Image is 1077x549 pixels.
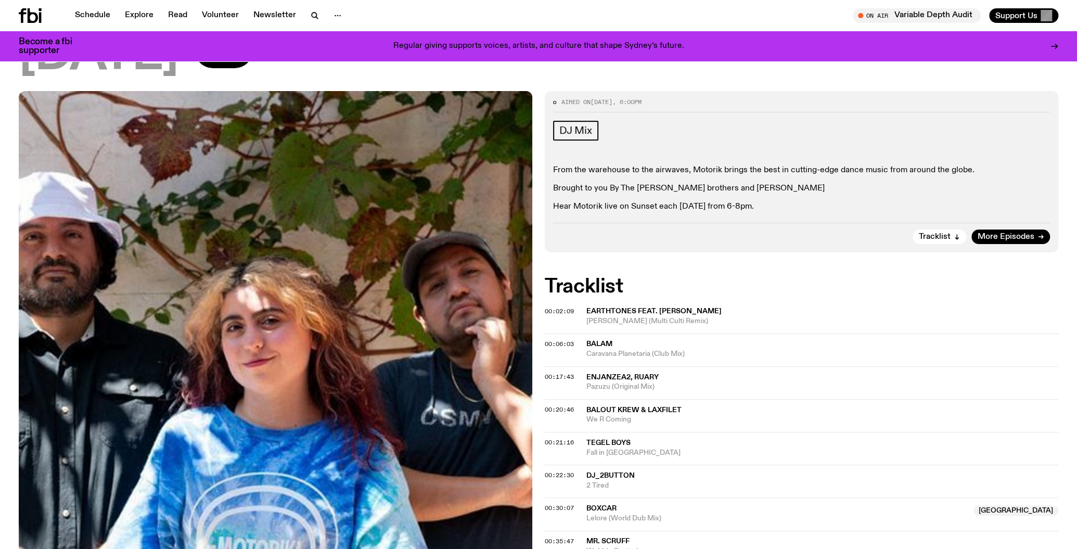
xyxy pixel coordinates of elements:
[196,8,245,23] a: Volunteer
[247,8,302,23] a: Newsletter
[545,307,574,315] span: 00:02:09
[913,229,966,244] button: Tracklist
[586,505,617,512] span: Boxcar
[586,406,682,414] span: Balout Krew & Laxfilet
[545,374,574,380] button: 00:17:43
[561,98,591,106] span: Aired on
[393,42,684,51] p: Regular giving supports voices, artists, and culture that shape Sydney’s future.
[586,538,630,545] span: Mr. Scruff
[545,340,574,348] span: 00:06:03
[119,8,160,23] a: Explore
[545,440,574,445] button: 00:21:16
[545,505,574,511] button: 00:30:07
[545,539,574,544] button: 00:35:47
[919,233,951,241] span: Tracklist
[553,202,1050,212] p: Hear Motorik live on Sunset each [DATE] from 6-8pm.
[553,184,1050,194] p: Brought to you By The [PERSON_NAME] brothers and [PERSON_NAME]
[19,32,178,79] span: [DATE]
[553,165,1050,175] p: From the warehouse to the airwaves, Motorik brings the best in cutting-edge dance music from arou...
[586,374,659,381] span: Enjanzea2, Ruary
[971,229,1050,244] a: More Episodes
[545,405,574,414] span: 00:20:46
[973,505,1058,516] span: [GEOGRAPHIC_DATA]
[591,98,612,106] span: [DATE]
[545,277,1058,296] h2: Tracklist
[989,8,1058,23] button: Support Us
[553,121,598,141] a: DJ Mix
[69,8,117,23] a: Schedule
[586,514,967,524] span: Lelore (World Dub Mix)
[586,316,1058,326] span: [PERSON_NAME] (Multi Culti Remix)
[545,504,574,512] span: 00:30:07
[586,448,1058,458] span: Fall in [GEOGRAPHIC_DATA]
[545,309,574,314] button: 00:02:09
[559,125,592,136] span: DJ Mix
[586,308,722,315] span: Earthtones feat. [PERSON_NAME]
[545,537,574,545] span: 00:35:47
[586,349,1058,359] span: Caravana Planetaria (Club Mix)
[545,438,574,446] span: 00:21:16
[545,473,574,478] button: 00:22:30
[586,481,1058,491] span: 2 Tired
[162,8,194,23] a: Read
[995,11,1037,20] span: Support Us
[545,373,574,381] span: 00:17:43
[586,439,631,446] span: Tegel Boys
[586,472,635,479] span: dj_2button
[853,8,981,23] button: On AirVariable Depth Audit
[545,341,574,347] button: 00:06:03
[19,37,85,55] h3: Become a fbi supporter
[978,233,1034,241] span: More Episodes
[545,407,574,413] button: 00:20:46
[586,415,1058,425] span: We R Coming
[586,382,1058,392] span: Pazuzu (Original Mix)
[612,98,642,106] span: , 6:00pm
[545,471,574,479] span: 00:22:30
[586,340,612,348] span: Balam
